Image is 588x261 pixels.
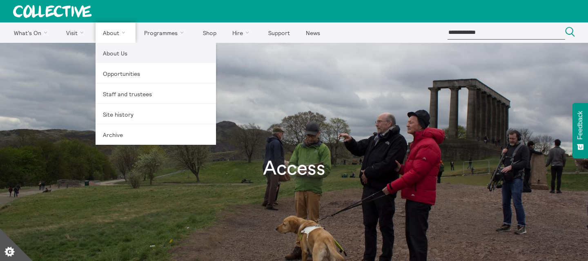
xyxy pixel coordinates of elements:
a: Hire [225,22,260,43]
span: Feedback [577,111,584,139]
a: About Us [96,43,216,63]
a: Visit [59,22,94,43]
a: Programmes [137,22,194,43]
a: Staff and trustees [96,84,216,104]
button: Feedback - Show survey [572,103,588,158]
a: Archive [96,124,216,145]
a: Support [261,22,297,43]
a: About [96,22,136,43]
a: What's On [7,22,58,43]
a: Opportunities [96,63,216,84]
a: Shop [196,22,223,43]
a: Site history [96,104,216,124]
a: News [298,22,327,43]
